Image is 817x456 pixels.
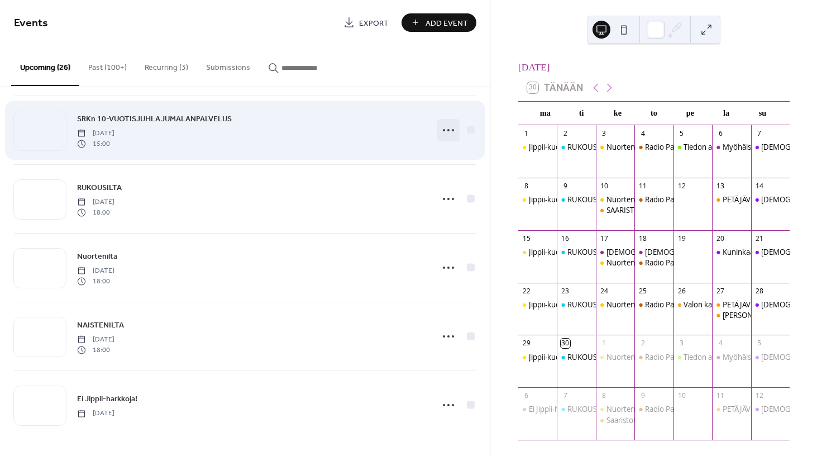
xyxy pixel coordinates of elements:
a: Nuortenilta [77,250,117,263]
div: Raamattukoulu - Avoimet ovet [634,247,673,257]
a: Export [335,13,397,32]
div: JUMALANPALVELUS [751,142,790,152]
div: 29 [522,339,531,348]
div: 25 [638,286,648,296]
div: 15 [522,234,531,243]
div: [DEMOGRAPHIC_DATA] - Avoimet ovet [645,247,773,257]
div: 5 [677,129,686,138]
div: Ei Jippii-harkkoja! [529,404,586,414]
span: [DATE] [77,129,114,139]
a: RUKOUSILTA [77,181,122,194]
div: Raamattukoulu - Avoimet ovet [596,247,634,257]
div: PETÄJÄVESI / Lauantai-iltapäivä Jeesukselle [712,194,751,205]
div: RUKOUSILTA [567,194,611,205]
span: SRKn 10-VUOTISJUHLAJUMALANPALVELUS [77,113,232,125]
div: Radio Patmos -> Herätyksen Tuli [645,194,753,205]
div: Nuortenilta [606,194,645,205]
div: 8 [522,181,531,191]
div: PETÄJÄVESI / Lauantai-iltapäivä Jeesukselle [712,300,751,310]
div: RUKOUSILTA [567,300,611,310]
div: Ei Jippii-harkkoja! [518,404,557,414]
div: 11 [716,391,725,401]
div: 9 [561,181,570,191]
div: RUKOUSILTA [557,352,595,362]
a: Ei Jippii-harkkoja! [77,392,137,405]
div: 2 [561,129,570,138]
span: Events [14,12,48,34]
div: su [744,102,781,125]
div: Jippii-kuoroharkat Vapiksella [518,247,557,257]
div: Jippii-kuoroharkat Vapiksella [518,194,557,205]
div: JUMALANPALVELUS [751,404,790,414]
div: Jippii-kuoroharkat Vapiksella [529,194,624,205]
div: RUKOUSILTA [557,142,595,152]
div: 7 [754,129,764,138]
div: RUKOUSILTA [567,142,611,152]
span: Export [359,17,389,29]
span: NAISTENILTA [77,320,124,331]
div: Radio Patmos -> Herätyksen Tuli [645,258,753,268]
div: Nuortenilta [596,258,634,268]
div: Radio Patmos -> Herätyksen Tuli [645,352,753,362]
div: SAARISTON RISTI/ Sanan ja [PERSON_NAME] ilta [606,205,766,215]
button: Recurring (3) [136,45,197,85]
div: Radio Patmos -> Herätyksen Tuli [645,300,753,310]
a: SRKn 10-VUOTISJUHLAJUMALANPALVELUS [77,112,232,125]
div: 4 [638,129,648,138]
div: 10 [599,181,609,191]
div: 17 [599,234,609,243]
span: Add Event [426,17,468,29]
div: 8 [599,391,609,401]
div: Tiedon avain -raamattutunnit [684,352,782,362]
span: Nuortenilta [77,251,117,263]
div: Nuortenilta [596,194,634,205]
div: Radio Patmos -> Herätyksen Tuli [634,300,673,310]
div: Radio Patmos -> Herätyksen Tuli [634,404,673,414]
div: JUMALANPALVELUS [751,300,790,310]
div: Radio Patmos -> Herätyksen Tuli [645,404,753,414]
div: ma [527,102,563,125]
div: RUKOUSILTA [567,404,611,414]
div: JUMALANPALVELUS [751,194,790,205]
span: RUKOUSILTA [77,182,122,194]
div: Radio Patmos -> Herätyksen Tuli [634,194,673,205]
div: Radio Patmos -> Herätyksen Tuli [645,142,753,152]
div: Jippii-kuoroharkat Vapiksella [529,247,624,257]
div: Myöhäisillan rukous [723,352,790,362]
div: JUMALANPALVELUS [751,247,790,257]
div: Tiedon avain -raamattutunnit [673,352,712,362]
div: RUKOUSILTA [557,404,595,414]
button: Submissions [197,45,259,85]
div: 11 [638,181,648,191]
div: Nuortenilta [596,300,634,310]
div: Saariston Risti / Sanan ja Rukouksen ilta [596,415,634,425]
div: Nuortenilta [606,300,645,310]
div: Jippii-kuoroharkat Vapiksella [518,142,557,152]
div: 6 [522,391,531,401]
div: Nuortenilta [596,352,634,362]
span: 18:00 [77,276,114,286]
div: Nuortenilta [596,404,634,414]
div: la [708,102,744,125]
div: to [636,102,672,125]
div: Jippii-kuoroharkat Vapiksella [518,352,557,362]
div: 6 [716,129,725,138]
div: RUKOUSILTA [567,247,611,257]
div: 14 [754,181,764,191]
div: Jippii-kuoroharkat Vapiksella [529,142,624,152]
div: Valon kaupunki - evankeliointitempaus [673,300,712,310]
span: 15:00 [77,139,114,149]
div: 26 [677,286,686,296]
span: [DATE] [77,335,114,345]
div: RUKOUSILTA [567,352,611,362]
div: Tiedon avain -raamattutunnit [673,142,712,152]
div: 28 [754,286,764,296]
div: 16 [561,234,570,243]
div: 22 [522,286,531,296]
span: Ei Jippii-harkkoja! [77,393,137,405]
div: 30 [561,339,570,348]
div: 18 [638,234,648,243]
div: RUKOUSILTA [557,247,595,257]
a: Add Event [402,13,476,32]
div: ke [600,102,636,125]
